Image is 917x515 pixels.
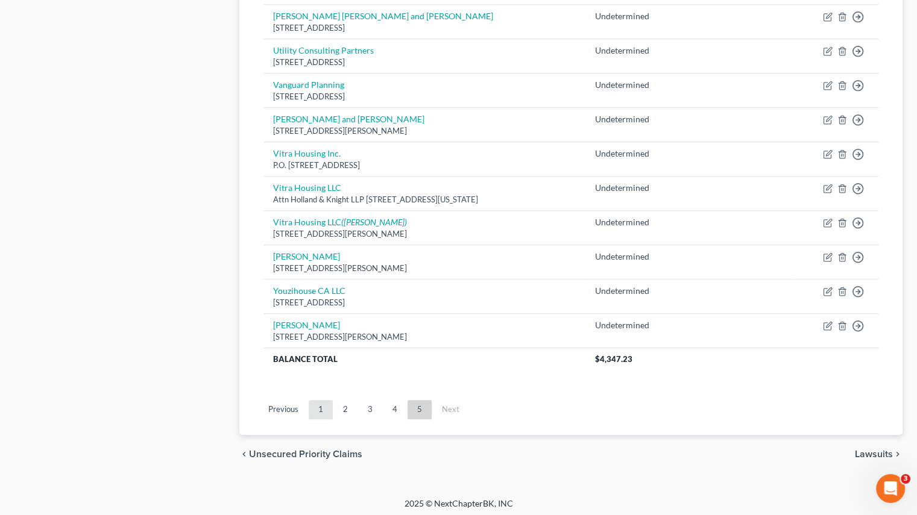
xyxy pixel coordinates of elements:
a: Previous [259,400,308,419]
i: chevron_right [893,449,903,459]
i: chevron_left [239,449,249,459]
div: Undetermined [595,79,675,91]
a: 1 [309,400,333,419]
i: ([PERSON_NAME]) [341,217,407,227]
div: [STREET_ADDRESS] [273,91,575,102]
a: [PERSON_NAME] [273,320,340,330]
a: 2 [333,400,358,419]
span: Lawsuits [855,449,893,459]
span: 3 [901,474,910,484]
div: Undetermined [595,216,675,228]
a: Vitra Housing LLC [273,183,341,193]
a: Vanguard Planning [273,80,344,90]
a: [PERSON_NAME] [273,251,340,261]
div: [STREET_ADDRESS][PERSON_NAME] [273,263,575,274]
a: Vitra Housing LLC([PERSON_NAME]) [273,217,407,227]
a: [PERSON_NAME] and [PERSON_NAME] [273,114,424,124]
div: Undetermined [595,45,675,57]
th: Balance Total [263,348,585,369]
a: Vitra Housing Inc. [273,148,341,158]
a: 5 [408,400,432,419]
div: [STREET_ADDRESS][PERSON_NAME] [273,125,575,137]
button: Lawsuits chevron_right [855,449,903,459]
div: Undetermined [595,10,675,22]
div: Undetermined [595,319,675,331]
span: Unsecured Priority Claims [249,449,362,459]
div: [STREET_ADDRESS] [273,57,575,68]
div: Undetermined [595,285,675,297]
div: Attn Holland & Knight LLP [STREET_ADDRESS][US_STATE] [273,194,575,205]
div: Undetermined [595,148,675,160]
div: [STREET_ADDRESS] [273,22,575,34]
div: Undetermined [595,182,675,194]
a: [PERSON_NAME] [PERSON_NAME] and [PERSON_NAME] [273,11,493,21]
button: chevron_left Unsecured Priority Claims [239,449,362,459]
div: [STREET_ADDRESS][PERSON_NAME] [273,228,575,240]
a: Youzihouse CA LLC [273,286,345,296]
a: Utility Consulting Partners [273,45,374,55]
a: 3 [358,400,382,419]
iframe: Intercom live chat [876,474,905,503]
div: [STREET_ADDRESS] [273,297,575,308]
div: Undetermined [595,251,675,263]
div: Undetermined [595,113,675,125]
div: [STREET_ADDRESS][PERSON_NAME] [273,331,575,343]
span: $4,347.23 [595,354,632,364]
a: 4 [383,400,407,419]
div: P.O. [STREET_ADDRESS] [273,160,575,171]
